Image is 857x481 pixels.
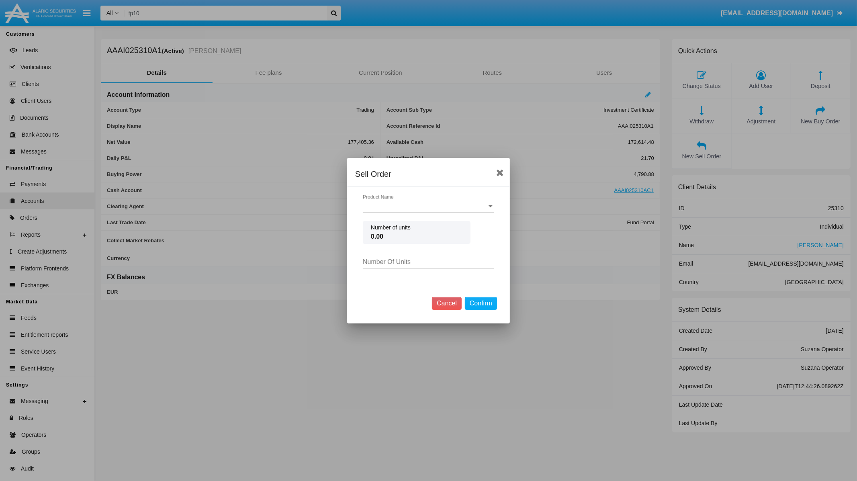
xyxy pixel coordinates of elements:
[355,168,502,180] div: Sell Order
[432,297,462,310] button: Cancel
[465,297,497,310] button: Confirm
[371,232,462,242] span: 0.00
[371,223,462,232] span: Number of units
[363,203,487,210] span: Product Name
